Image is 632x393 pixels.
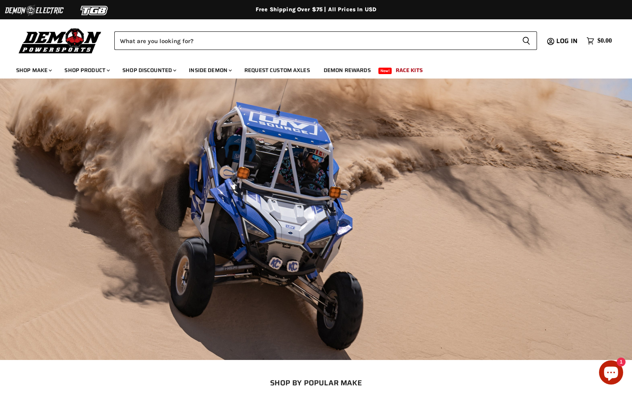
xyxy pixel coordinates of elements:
a: Race Kits [390,62,429,79]
span: $0.00 [597,37,612,45]
inbox-online-store-chat: Shopify online store chat [597,360,626,387]
input: Search [114,31,516,50]
a: Demon Rewards [318,62,377,79]
a: Log in [553,37,582,45]
a: Shop Make [10,62,57,79]
span: Log in [556,36,578,46]
ul: Main menu [10,59,610,79]
a: Shop Discounted [116,62,181,79]
button: Search [516,31,537,50]
form: Product [114,31,537,50]
a: Request Custom Axles [238,62,316,79]
a: Inside Demon [183,62,237,79]
a: $0.00 [582,35,616,47]
img: Demon Powersports [16,26,104,55]
h2: SHOP BY POPULAR MAKE [10,379,622,387]
a: Shop Product [58,62,115,79]
img: TGB Logo 2 [64,3,125,18]
span: New! [378,68,392,74]
img: Demon Electric Logo 2 [4,3,64,18]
